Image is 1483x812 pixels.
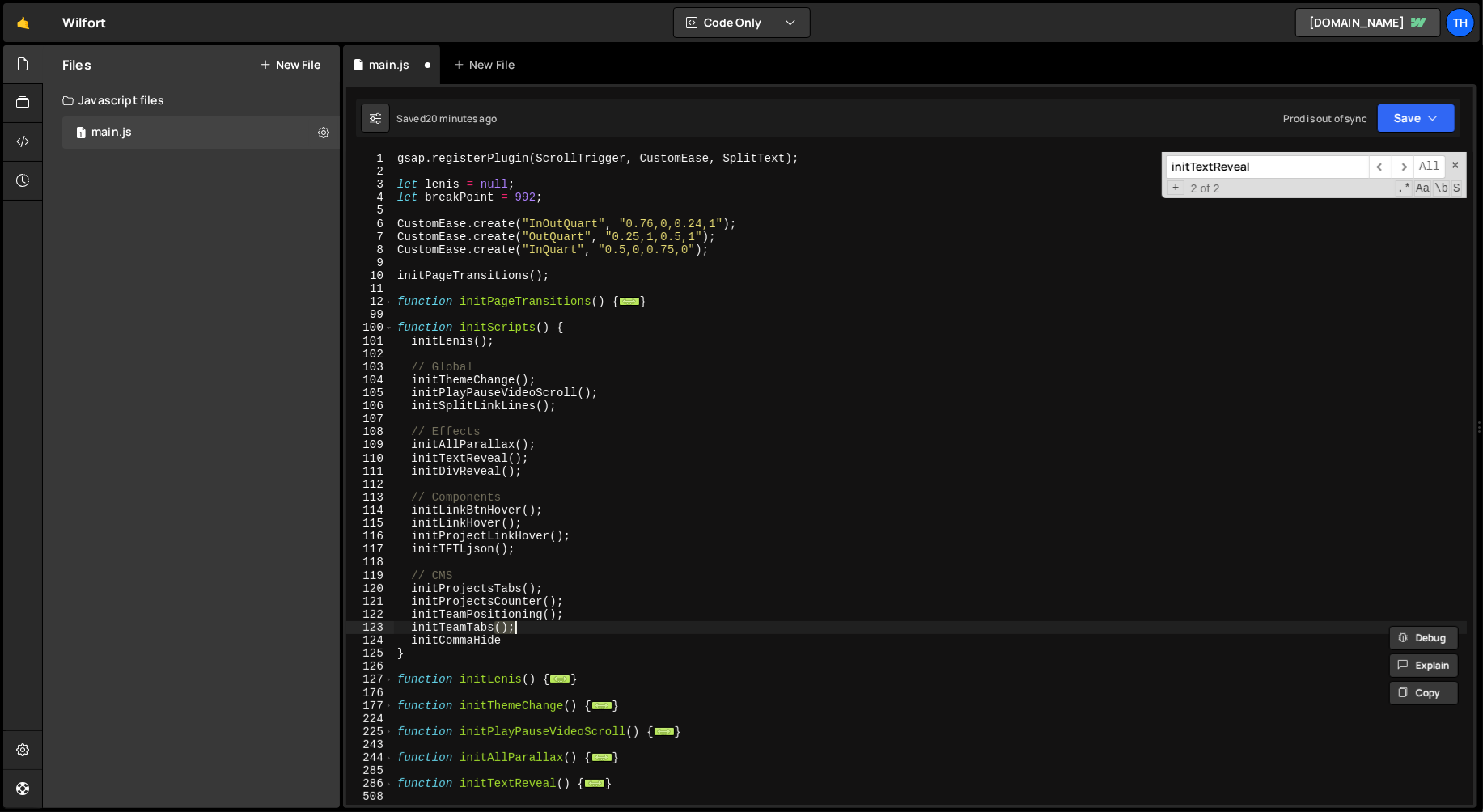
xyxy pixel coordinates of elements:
[91,125,132,140] div: main.js
[584,779,605,788] span: ...
[396,112,497,125] div: Saved
[346,191,394,204] div: 4
[1389,681,1459,705] button: Copy
[346,218,394,230] div: 6
[346,687,394,700] div: 176
[346,700,394,713] div: 177
[1166,155,1369,179] input: Search for
[346,230,394,243] div: 7
[3,3,43,42] a: 🤙
[346,725,394,738] div: 225
[346,374,394,387] div: 104
[346,543,394,556] div: 117
[260,58,320,71] button: New File
[346,295,394,308] div: 12
[346,400,394,412] div: 106
[346,634,394,647] div: 124
[1396,180,1413,197] span: RegExp Search
[346,738,394,751] div: 243
[346,243,394,256] div: 8
[346,478,394,491] div: 112
[369,57,409,73] div: main.js
[346,335,394,348] div: 101
[1389,626,1459,650] button: Debug
[346,361,394,374] div: 103
[591,753,612,762] span: ...
[346,165,394,178] div: 2
[346,764,394,777] div: 285
[654,727,675,736] span: ...
[346,412,394,425] div: 107
[346,530,394,543] div: 116
[346,569,394,582] div: 119
[1377,104,1455,133] button: Save
[346,621,394,634] div: 123
[549,675,570,683] span: ...
[619,297,640,306] span: ...
[346,152,394,165] div: 1
[346,204,394,217] div: 5
[346,790,394,803] div: 508
[426,112,497,125] div: 20 minutes ago
[346,256,394,269] div: 9
[43,84,340,116] div: Javascript files
[346,178,394,191] div: 3
[674,8,810,37] button: Code Only
[62,56,91,74] h2: Files
[346,308,394,321] div: 99
[346,491,394,504] div: 113
[591,700,612,709] span: ...
[346,751,394,764] div: 244
[346,465,394,478] div: 111
[346,673,394,686] div: 127
[1392,155,1414,179] span: ​
[1451,180,1462,197] span: Search In Selection
[346,452,394,465] div: 110
[1446,8,1475,37] a: Th
[76,128,86,141] span: 1
[346,608,394,621] div: 122
[1413,155,1446,179] span: Alt-Enter
[346,647,394,660] div: 125
[346,321,394,334] div: 100
[1369,155,1392,179] span: ​
[453,57,521,73] div: New File
[346,425,394,438] div: 108
[346,269,394,282] div: 10
[62,13,106,32] div: Wilfort
[346,504,394,517] div: 114
[1283,112,1367,125] div: Prod is out of sync
[346,438,394,451] div: 109
[1389,653,1459,678] button: Explain
[1433,180,1450,197] span: Whole Word Search
[346,387,394,400] div: 105
[1184,182,1227,195] span: 2 of 2
[62,116,340,149] div: 16468/44594.js
[346,282,394,295] div: 11
[346,595,394,608] div: 121
[1295,8,1441,37] a: [DOMAIN_NAME]
[346,777,394,790] div: 286
[346,517,394,530] div: 115
[346,713,394,725] div: 224
[1167,180,1184,195] span: Toggle Replace mode
[346,660,394,673] div: 126
[346,582,394,595] div: 120
[346,556,394,569] div: 118
[1414,180,1431,197] span: CaseSensitive Search
[346,348,394,361] div: 102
